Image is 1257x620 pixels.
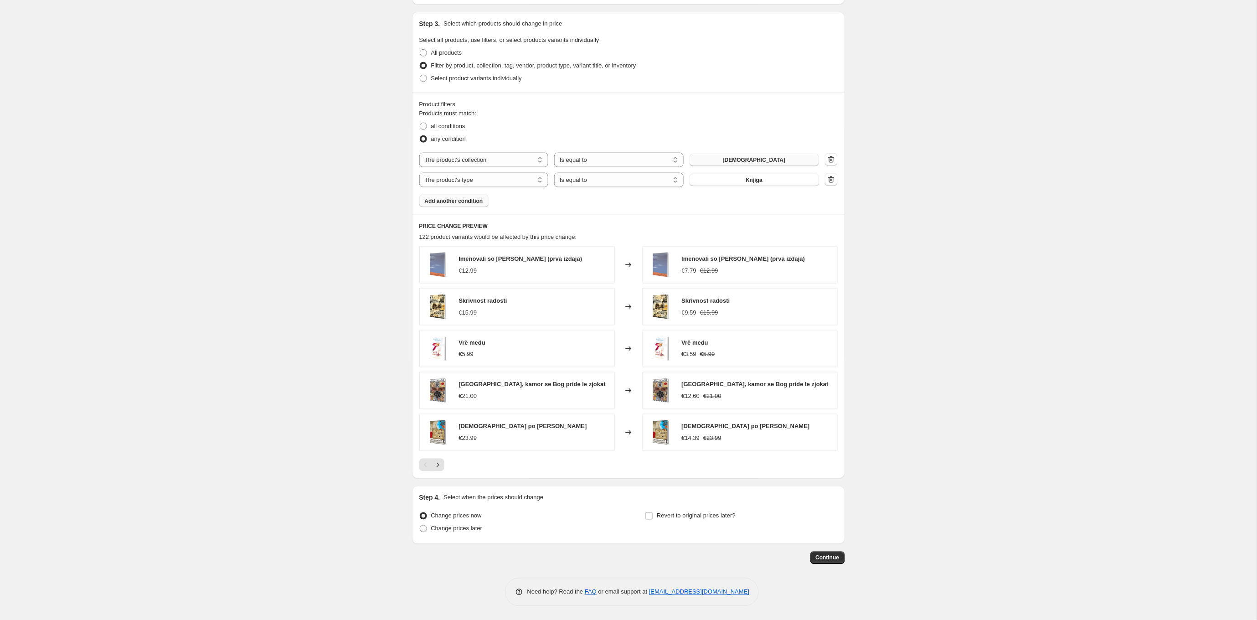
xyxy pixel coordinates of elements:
[419,459,444,471] nav: Pagination
[682,308,697,317] div: €9.59
[432,459,444,471] button: Next
[419,100,838,109] div: Product filters
[682,339,709,346] span: Vrč medu
[419,493,440,502] h2: Step 4.
[649,589,749,595] a: [EMAIL_ADDRESS][DOMAIN_NAME]
[431,62,636,69] span: Filter by product, collection, tag, vendor, product type, variant title, or inventory
[682,434,700,443] div: €14.39
[647,377,675,404] img: S-K-afganistan-kamor-se-pride-bog-le-zjokat_80x.png
[682,423,810,430] span: [DEMOGRAPHIC_DATA] po [PERSON_NAME]
[431,512,482,519] span: Change prices now
[459,350,474,359] div: €5.99
[585,589,597,595] a: FAQ
[424,293,452,320] img: S-K-skrivnost-radosti_80x.png
[647,335,675,362] img: S-K-vrc-medu_80x.png
[459,266,477,275] div: €12.99
[431,123,465,129] span: all conditions
[682,255,805,262] span: Imenovali so [PERSON_NAME] (prva izdaja)
[459,308,477,317] div: €15.99
[597,589,649,595] span: or email support at
[682,350,697,359] div: €3.59
[647,293,675,320] img: S-K-skrivnost-radosti_80x.png
[810,552,845,564] button: Continue
[690,154,819,166] button: Šamanizem
[431,49,462,56] span: All products
[443,19,562,28] p: Select which products should change in price
[431,75,522,82] span: Select product variants individually
[424,251,452,279] img: S-K-imenovali-so-jo-dvoje-src-stara_80x.png
[647,251,675,279] img: S-K-imenovali-so-jo-dvoje-src-stara_80x.png
[690,174,819,186] button: Knjiga
[424,377,452,404] img: S-K-afganistan-kamor-se-pride-bog-le-zjokat_80x.png
[419,233,577,240] span: 122 product variants would be affected by this price change:
[431,135,466,142] span: any condition
[425,197,483,205] span: Add another condition
[459,255,582,262] span: Imenovali so [PERSON_NAME] (prva izdaja)
[700,350,715,359] strike: €5.99
[459,297,507,304] span: Skrivnost radosti
[723,156,786,164] span: [DEMOGRAPHIC_DATA]
[703,392,721,401] strike: €21.00
[459,339,486,346] span: Vrč medu
[419,222,838,230] h6: PRICE CHANGE PREVIEW
[527,589,585,595] span: Need help? Read the
[424,419,452,446] img: S-K-evangelij-po-mariji-magdaleni_80x.png
[657,512,736,519] span: Revert to original prices later?
[816,554,840,562] span: Continue
[700,308,718,317] strike: €15.99
[443,493,543,502] p: Select when the prices should change
[424,335,452,362] img: S-K-vrc-medu_80x.png
[647,419,675,446] img: S-K-evangelij-po-mariji-magdaleni_80x.png
[682,381,829,388] span: [GEOGRAPHIC_DATA], kamor se Bog pride le zjokat
[682,297,730,304] span: Skrivnost radosti
[682,266,697,275] div: €7.79
[459,381,606,388] span: [GEOGRAPHIC_DATA], kamor se Bog pride le zjokat
[746,176,762,184] span: Knjiga
[419,195,489,207] button: Add another condition
[459,392,477,401] div: €21.00
[700,266,718,275] strike: €12.99
[419,36,599,43] span: Select all products, use filters, or select products variants individually
[703,434,721,443] strike: €23.99
[419,110,477,117] span: Products must match:
[459,423,587,430] span: [DEMOGRAPHIC_DATA] po [PERSON_NAME]
[431,525,483,532] span: Change prices later
[419,19,440,28] h2: Step 3.
[682,392,700,401] div: €12.60
[459,434,477,443] div: €23.99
